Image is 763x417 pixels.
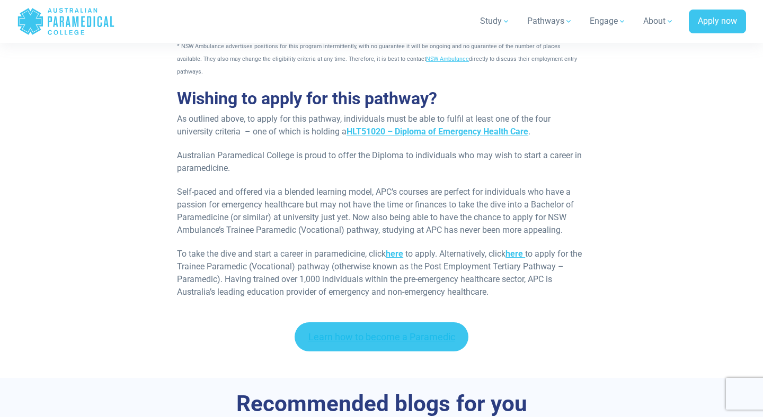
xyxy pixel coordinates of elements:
a: Australian Paramedical College [17,4,115,39]
a: here [505,249,525,259]
a: About [637,6,680,36]
a: Apply now [689,10,746,34]
span: * NSW Ambulance advertises positions for this program intermittently, with no guarantee it will b... [177,43,577,75]
a: Pathways [521,6,579,36]
a: Learn how to become a Paramedic [295,322,469,351]
span: to apply. Alternatively, click to apply for the Trainee Paramedic (Vocational) pathway (otherwise... [177,249,582,297]
a: HLT51020 – Diploma of Emergency Health Care [347,126,528,137]
p: Australian Paramedical College is proud to offer the Diploma to individuals who may wish to start... [177,149,586,175]
a: NSW Ambulance [426,56,469,62]
a: Study [474,6,517,36]
p: As outlined above, to apply for this pathway, individuals must be able to fulfil at least one of ... [177,113,586,138]
span: To take the dive and start a career in paramedicine, click [177,249,386,259]
strong: here [505,249,523,259]
a: Engage [583,6,633,36]
a: here [386,249,403,259]
p: Self-paced and offered via a blended learning model, APC’s courses are perfect for individuals wh... [177,186,586,237]
h2: Wishing to apply for this pathway? [177,88,586,108]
